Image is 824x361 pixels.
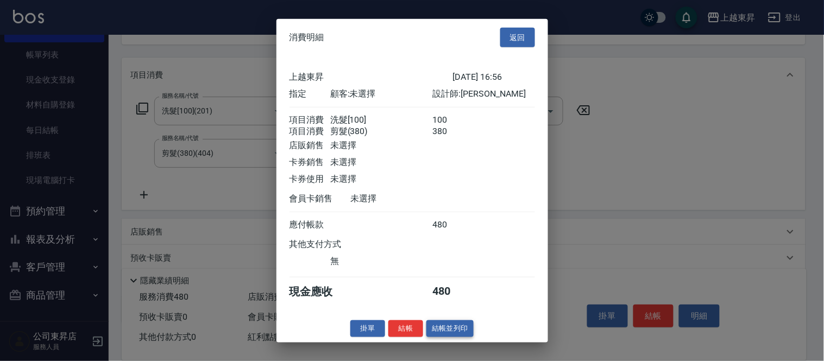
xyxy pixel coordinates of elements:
[388,320,423,337] button: 結帳
[290,126,330,137] div: 項目消費
[290,219,330,231] div: 應付帳款
[426,320,474,337] button: 結帳並列印
[432,115,473,126] div: 100
[290,140,330,151] div: 店販銷售
[351,193,453,205] div: 未選擇
[330,88,432,100] div: 顧客: 未選擇
[350,320,385,337] button: 掛單
[290,115,330,126] div: 項目消費
[330,256,432,267] div: 無
[330,115,432,126] div: 洗髮[100]
[290,157,330,168] div: 卡券銷售
[432,284,473,299] div: 480
[290,174,330,185] div: 卡券使用
[330,126,432,137] div: 剪髮(380)
[330,140,432,151] div: 未選擇
[290,284,351,299] div: 現金應收
[290,32,324,43] span: 消費明細
[290,193,351,205] div: 會員卡銷售
[453,72,535,83] div: [DATE] 16:56
[500,27,535,47] button: 返回
[290,88,330,100] div: 指定
[330,157,432,168] div: 未選擇
[290,72,453,83] div: 上越東昇
[432,219,473,231] div: 480
[432,126,473,137] div: 380
[290,239,372,250] div: 其他支付方式
[330,174,432,185] div: 未選擇
[432,88,534,100] div: 設計師: [PERSON_NAME]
